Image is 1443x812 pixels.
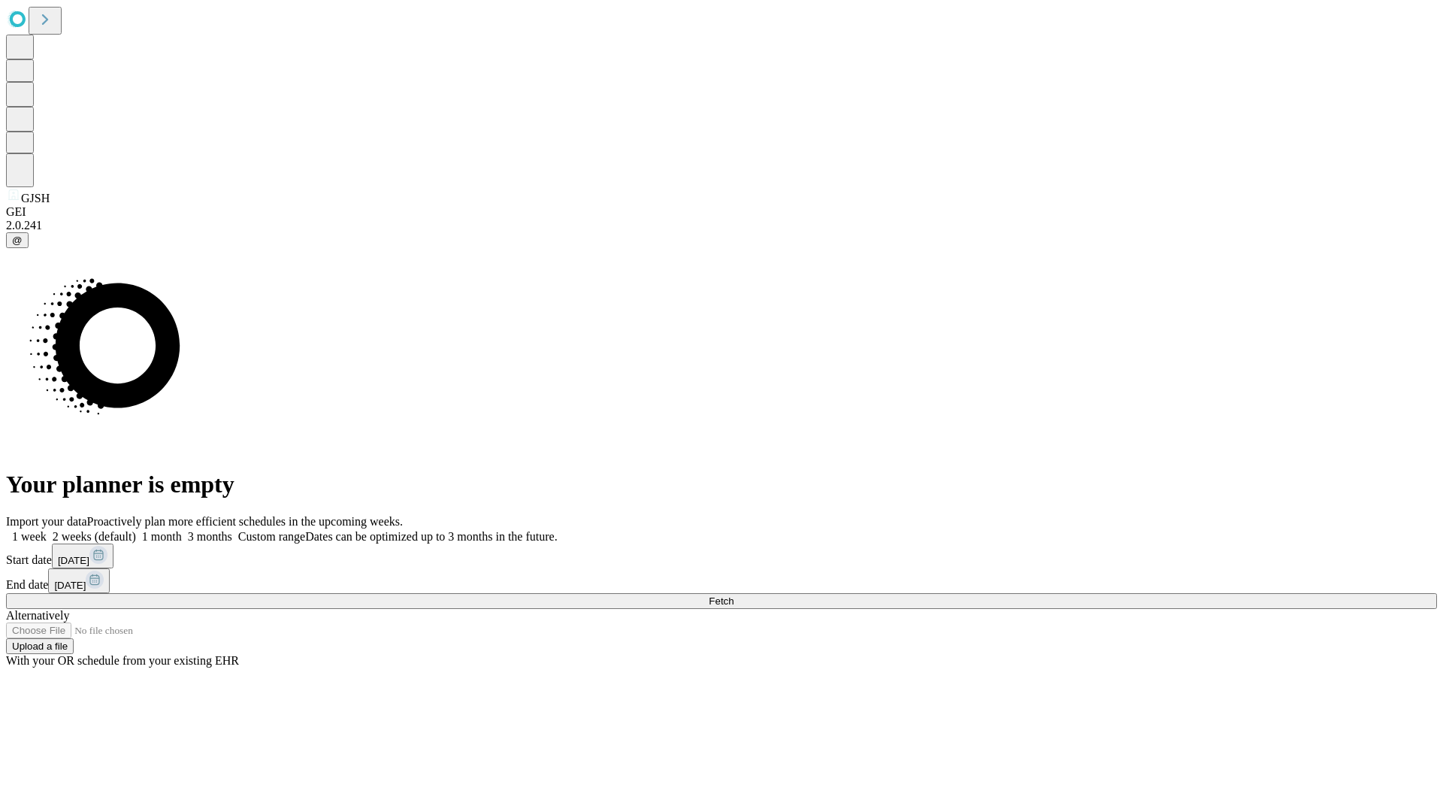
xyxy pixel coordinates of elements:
span: @ [12,235,23,246]
div: 2.0.241 [6,219,1437,232]
button: Upload a file [6,638,74,654]
span: Dates can be optimized up to 3 months in the future. [305,530,557,543]
div: Start date [6,544,1437,568]
h1: Your planner is empty [6,471,1437,498]
span: Import your data [6,515,87,528]
span: Custom range [238,530,305,543]
span: 3 months [188,530,232,543]
button: [DATE] [48,568,110,593]
span: 1 month [142,530,182,543]
span: With your OR schedule from your existing EHR [6,654,239,667]
div: End date [6,568,1437,593]
span: [DATE] [58,555,89,566]
span: Proactively plan more efficient schedules in the upcoming weeks. [87,515,403,528]
span: 1 week [12,530,47,543]
div: GEI [6,205,1437,219]
span: Fetch [709,595,734,607]
span: [DATE] [54,580,86,591]
span: GJSH [21,192,50,205]
button: @ [6,232,29,248]
button: [DATE] [52,544,113,568]
button: Fetch [6,593,1437,609]
span: 2 weeks (default) [53,530,136,543]
span: Alternatively [6,609,69,622]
